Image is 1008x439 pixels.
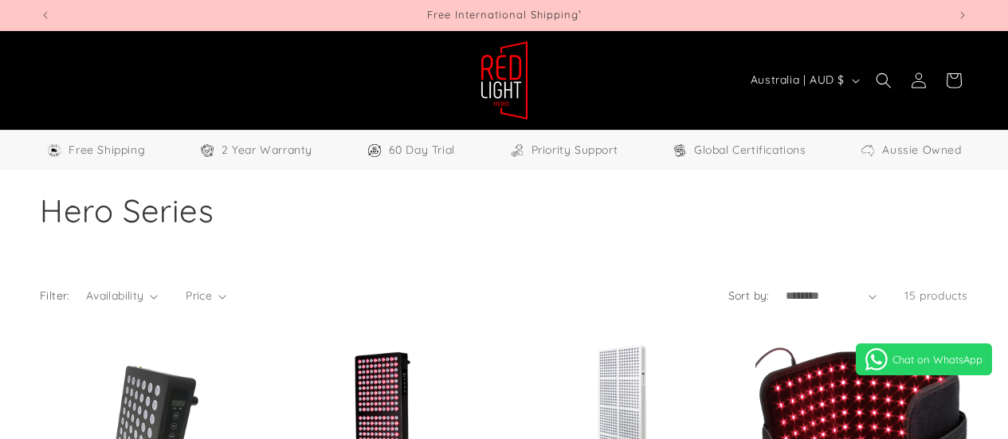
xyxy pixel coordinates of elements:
a: Free Worldwide Shipping [46,140,145,160]
span: 15 products [904,288,968,303]
a: Aussie Owned [860,140,961,160]
span: Aussie Owned [882,140,961,160]
img: Red Light Hero [480,41,528,120]
img: Trial Icon [367,143,382,159]
button: Australia | AUD $ [741,65,866,96]
a: Priority Support [509,140,618,160]
h2: Filter: [40,288,70,304]
img: Support Icon [509,143,525,159]
a: 2 Year Warranty [199,140,312,160]
a: Global Certifications [672,140,806,160]
span: 60 Day Trial [389,140,455,160]
span: Priority Support [531,140,618,160]
span: Global Certifications [694,140,806,160]
summary: Search [866,63,901,98]
span: Free International Shipping¹ [427,8,582,21]
span: Australia | AUD $ [751,72,845,88]
a: Chat on WhatsApp [856,343,992,375]
span: 2 Year Warranty [222,140,312,160]
img: Certifications Icon [672,143,688,159]
summary: Availability (0 selected) [86,288,158,304]
span: Free Shipping [69,140,145,160]
summary: Price [186,288,226,304]
img: Free Shipping Icon [46,143,62,159]
img: Warranty Icon [199,143,215,159]
span: Price [186,288,212,303]
img: Aussie Owned Icon [860,143,876,159]
span: Chat on WhatsApp [892,353,983,366]
h1: Hero Series [40,190,968,231]
span: Availability [86,288,144,303]
label: Sort by: [728,288,770,303]
a: 60 Day Trial [367,140,455,160]
a: Red Light Hero [474,34,534,126]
